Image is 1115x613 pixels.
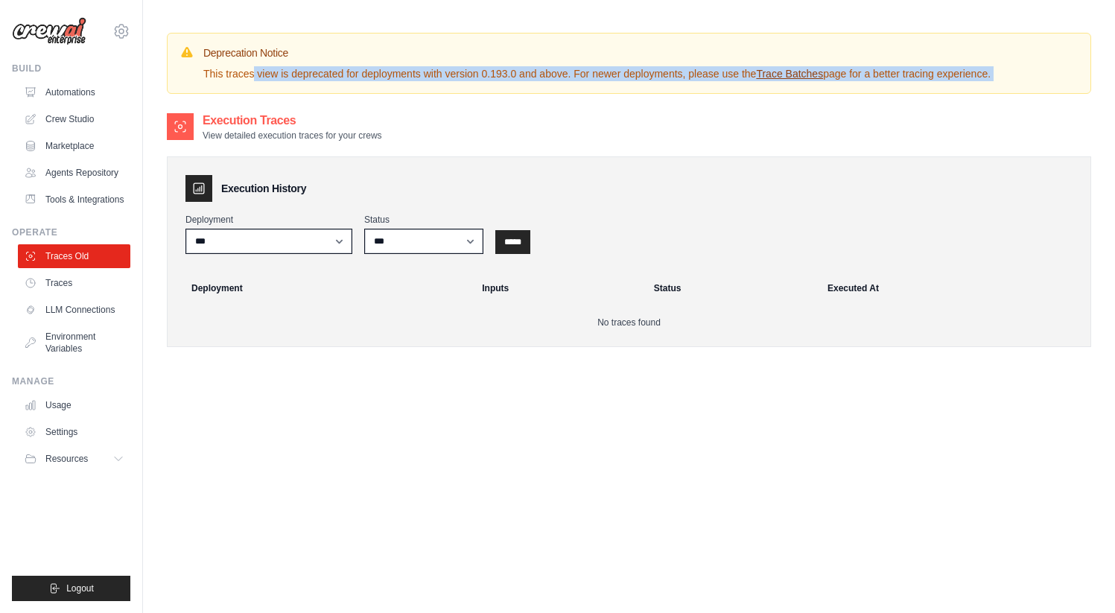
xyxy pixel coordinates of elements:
[18,161,130,185] a: Agents Repository
[18,393,130,417] a: Usage
[185,214,352,226] label: Deployment
[12,375,130,387] div: Manage
[203,130,382,142] p: View detailed execution traces for your crews
[18,134,130,158] a: Marketplace
[12,226,130,238] div: Operate
[45,453,88,465] span: Resources
[18,80,130,104] a: Automations
[18,271,130,295] a: Traces
[645,272,819,305] th: Status
[473,272,645,305] th: Inputs
[203,66,991,81] p: This traces view is deprecated for deployments with version 0.193.0 and above. For newer deployme...
[203,45,991,60] h3: Deprecation Notice
[12,576,130,601] button: Logout
[18,420,130,444] a: Settings
[185,317,1073,328] p: No traces found
[12,63,130,74] div: Build
[18,298,130,322] a: LLM Connections
[203,112,382,130] h2: Execution Traces
[174,272,473,305] th: Deployment
[756,68,823,80] a: Trace Batches
[819,272,1084,305] th: Executed At
[18,325,130,361] a: Environment Variables
[18,244,130,268] a: Traces Old
[66,582,94,594] span: Logout
[12,17,86,45] img: Logo
[364,214,483,226] label: Status
[221,181,306,196] h3: Execution History
[18,447,130,471] button: Resources
[18,188,130,212] a: Tools & Integrations
[18,107,130,131] a: Crew Studio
